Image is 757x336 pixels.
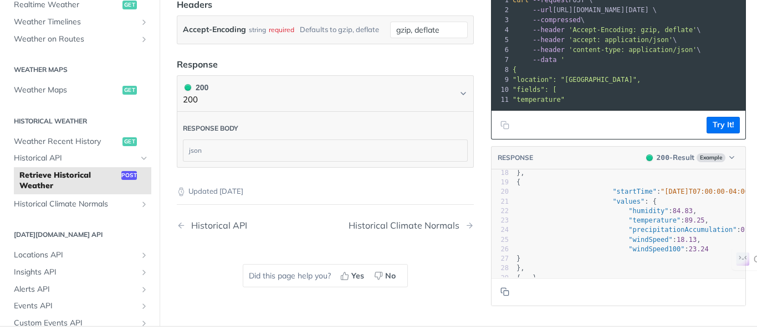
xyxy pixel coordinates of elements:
[492,187,509,197] div: 20
[8,196,151,213] a: Historical Climate NormalsShow subpages for Historical Climate Normals
[177,58,218,71] div: Response
[8,298,151,314] a: Events APIShow subpages for Events API
[14,153,137,164] span: Historical API
[673,207,693,215] span: 84.83
[183,124,238,133] div: Response body
[492,15,510,25] div: 3
[177,112,474,168] div: 200 200200
[646,154,653,161] span: 200
[183,81,208,94] div: 200
[492,273,509,283] div: 29
[677,236,697,244] span: 18.13
[19,170,119,192] span: Retrieve Historical Weather
[492,168,509,178] div: 18
[516,198,657,205] span: : {
[513,36,677,44] span: \
[533,26,565,34] span: --header
[516,188,757,195] span: : ,
[516,226,749,234] span: : ,
[612,198,645,205] span: "values"
[351,270,364,282] span: Yes
[628,216,681,224] span: "temperature"
[569,26,697,34] span: 'Accept-Encoding: gzip, deflate'
[741,226,745,234] span: 0
[243,264,408,287] div: Did this page help you?
[661,188,753,195] span: "[DATE]T07:00:00-04:00"
[140,200,149,209] button: Show subpages for Historical Climate Normals
[569,46,697,54] span: 'content-type: application/json'
[492,35,510,45] div: 5
[492,225,509,235] div: 24
[8,31,151,48] a: Weather on RoutesShow subpages for Weather on Routes
[8,82,151,99] a: Weather Mapsget
[140,35,149,44] button: Show subpages for Weather on Routes
[612,188,656,195] span: "startTime"
[516,274,540,282] span: { },
[513,86,556,94] span: "fields": [
[533,6,553,14] span: --url
[492,65,510,75] div: 8
[513,96,565,104] span: "temperature"
[516,255,520,262] span: }
[513,76,641,84] span: "location": "[GEOGRAPHIC_DATA]",
[14,284,137,295] span: Alerts API
[177,186,474,197] p: Updated [DATE]
[140,154,149,163] button: Hide subpages for Historical API
[249,22,266,38] div: string
[14,17,137,28] span: Weather Timelines
[336,267,370,284] button: Yes
[628,226,736,234] span: "precipitationAccumulation"
[533,16,581,24] span: --compressed
[140,251,149,260] button: Show subpages for Locations API
[140,18,149,27] button: Show subpages for Weather Timelines
[269,22,294,38] div: required
[370,267,402,284] button: No
[122,137,137,146] span: get
[561,56,565,64] span: '
[516,264,525,272] span: },
[516,216,709,224] span: : ,
[492,55,510,65] div: 7
[492,85,510,95] div: 10
[8,315,151,332] a: Custom Events APIShow subpages for Custom Events API
[8,14,151,30] a: Weather TimelinesShow subpages for Weather Timelines
[140,302,149,311] button: Show subpages for Events API
[492,263,509,273] div: 28
[516,236,700,244] span: : ,
[492,235,509,245] div: 25
[520,274,533,282] span: ...
[14,199,137,210] span: Historical Climate Normals
[8,247,151,263] a: Locations APIShow subpages for Locations API
[385,270,396,282] span: No
[8,116,151,126] h2: Historical Weather
[183,94,208,106] p: 200
[349,220,474,231] a: Next Page: Historical Climate Normals
[8,264,151,281] a: Insights APIShow subpages for Insights API
[8,281,151,298] a: Alerts APIShow subpages for Alerts API
[300,22,379,38] div: Defaults to gzip, deflate
[513,16,585,24] span: \
[492,45,510,55] div: 6
[513,46,701,54] span: \
[183,22,246,38] label: Accept-Encoding
[628,236,672,244] span: "windSpeed"
[497,117,513,133] button: Copy to clipboard
[492,25,510,35] div: 4
[8,230,151,240] h2: [DATE][DOMAIN_NAME] API
[459,89,468,98] svg: Chevron
[122,86,137,95] span: get
[657,152,694,163] div: - Result
[513,26,701,34] span: \
[569,36,673,44] span: 'accept: application/json'
[492,197,509,206] div: 21
[492,5,510,15] div: 2
[516,169,525,177] span: },
[707,117,740,133] button: Try It!
[513,6,657,14] span: [URL][DOMAIN_NAME][DATE] \
[14,85,120,96] span: Weather Maps
[533,36,565,44] span: --header
[8,133,151,150] a: Weather Recent Historyget
[492,75,510,85] div: 9
[185,84,191,91] span: 200
[14,250,137,261] span: Locations API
